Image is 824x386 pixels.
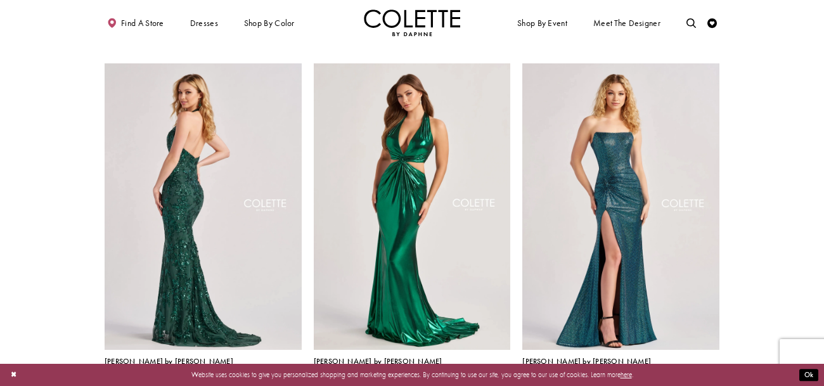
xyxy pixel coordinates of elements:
[105,63,302,350] a: Visit Colette by Daphne Style No. CL8495 Page
[522,357,651,378] div: Colette by Daphne Style No. CL8490
[314,357,442,378] div: Colette by Daphne Style No. CL8505
[105,10,166,36] a: Find a store
[591,10,663,36] a: Meet the designer
[190,18,218,28] span: Dresses
[684,10,698,36] a: Toggle search
[314,356,442,366] span: [PERSON_NAME] by [PERSON_NAME]
[121,18,164,28] span: Find a store
[241,10,297,36] span: Shop by color
[515,10,569,36] span: Shop By Event
[69,368,755,381] p: Website uses cookies to give you personalized shopping and marketing experiences. By continuing t...
[105,357,233,378] div: Colette by Daphne Style No. CL8495
[522,63,719,350] a: Visit Colette by Daphne Style No. CL8490 Page
[705,10,719,36] a: Check Wishlist
[364,10,460,36] img: Colette by Daphne
[188,10,221,36] span: Dresses
[621,370,632,379] a: here
[314,63,511,350] a: Visit Colette by Daphne Style No. CL8505 Page
[799,369,818,381] button: Submit Dialog
[364,10,460,36] a: Visit Home Page
[244,18,295,28] span: Shop by color
[522,356,651,366] span: [PERSON_NAME] by [PERSON_NAME]
[517,18,567,28] span: Shop By Event
[593,18,660,28] span: Meet the designer
[105,356,233,366] span: [PERSON_NAME] by [PERSON_NAME]
[6,366,22,383] button: Close Dialog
